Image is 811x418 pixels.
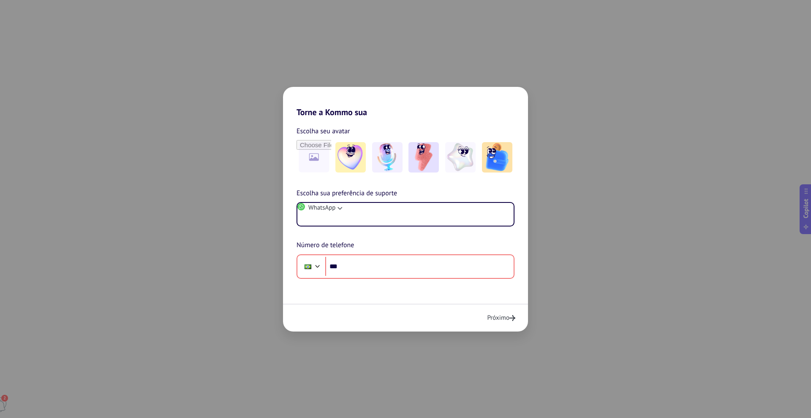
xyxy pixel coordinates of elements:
[308,204,335,212] span: WhatsApp
[487,314,515,322] button: Próximo
[482,142,512,173] img: -5.jpeg
[408,142,439,173] img: -3.jpeg
[297,203,344,213] button: WhatsApp
[300,258,316,275] div: Brazil: + 55
[297,240,354,251] span: Número de telefone
[297,126,350,137] span: Escolha seu avatar
[297,188,397,199] span: Escolha sua preferência de suporte
[335,142,366,173] img: -1.jpeg
[372,142,403,173] img: -2.jpeg
[445,142,476,173] img: -4.jpeg
[283,87,528,117] h2: Torne a Kommo sua
[487,314,509,322] span: Próximo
